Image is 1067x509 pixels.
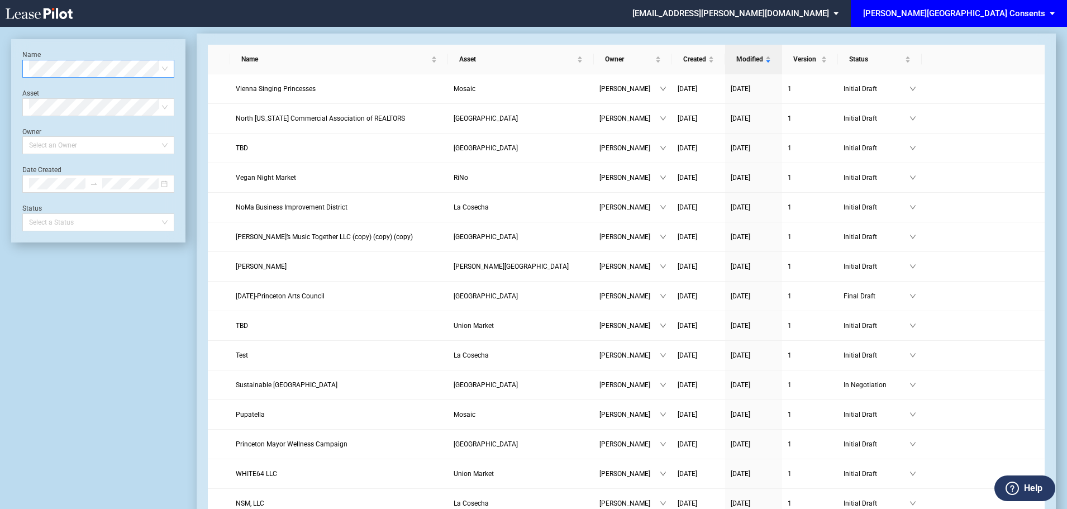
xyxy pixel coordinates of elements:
span: 1 [788,500,792,507]
span: Status [849,54,903,65]
span: [DATE] [678,85,697,93]
a: [PERSON_NAME][GEOGRAPHIC_DATA] [454,261,588,272]
span: Initial Draft [844,350,909,361]
span: Vegan Night Market [236,174,296,182]
span: [DATE] [731,144,750,152]
span: 1 [788,292,792,300]
label: Owner [22,128,41,136]
span: [PERSON_NAME] [599,439,660,450]
button: Help [994,475,1055,501]
span: down [909,263,916,270]
span: [PERSON_NAME] [599,231,660,242]
th: Owner [594,45,672,74]
span: Modified [736,54,763,65]
span: Initial Draft [844,172,909,183]
a: [DATE] [678,468,720,479]
a: 1 [788,261,832,272]
span: down [909,470,916,477]
span: swap-right [90,180,98,188]
span: [PERSON_NAME] [599,202,660,213]
span: Princeton Shopping Center [454,440,518,448]
a: [DATE] [731,350,777,361]
span: [DATE] [731,115,750,122]
span: [DATE] [678,411,697,418]
span: 1 [788,470,792,478]
span: 1 [788,411,792,418]
th: Asset [448,45,594,74]
span: North Texas Commercial Association of REALTORS [236,115,405,122]
a: Vegan Night Market [236,172,442,183]
span: [DATE] [678,500,697,507]
span: down [909,352,916,359]
span: down [909,382,916,388]
a: 1 [788,291,832,302]
a: [GEOGRAPHIC_DATA] [454,291,588,302]
a: Sustainable [GEOGRAPHIC_DATA] [236,379,442,391]
a: Pupatella [236,409,442,420]
span: Princeton Shopping Center [454,381,518,389]
span: 1 [788,440,792,448]
span: [DATE] [678,263,697,270]
a: North [US_STATE] Commercial Association of REALTORS [236,113,442,124]
a: Vienna Singing Princesses [236,83,442,94]
span: down [909,500,916,507]
span: [DATE] [678,292,697,300]
span: down [909,411,916,418]
a: [DATE]-Princeton Arts Council [236,291,442,302]
a: [DATE] [678,231,720,242]
a: 1 [788,379,832,391]
a: [DATE] [678,409,720,420]
span: 1 [788,174,792,182]
span: RiNo [454,174,468,182]
span: In Negotiation [844,379,909,391]
span: [PERSON_NAME] [599,350,660,361]
span: Pupatella [236,411,265,418]
span: TBD [236,144,248,152]
span: Uptown Park [454,144,518,152]
span: Asset [459,54,575,65]
span: La Cosecha [454,203,489,211]
a: Union Market [454,468,588,479]
span: [DATE] [678,233,697,241]
a: TBD [236,142,442,154]
span: [PERSON_NAME] [599,261,660,272]
a: 1 [788,83,832,94]
span: down [660,263,666,270]
a: Test [236,350,442,361]
span: Initial Draft [844,113,909,124]
span: Union Market [454,470,494,478]
a: [GEOGRAPHIC_DATA] [454,142,588,154]
span: [DATE] [731,500,750,507]
label: Date Created [22,166,61,174]
span: 1 [788,144,792,152]
span: [PERSON_NAME] [599,142,660,154]
span: [DATE] [731,411,750,418]
span: [PERSON_NAME] [599,379,660,391]
span: down [909,204,916,211]
span: Initial Draft [844,439,909,450]
a: [DATE] [731,291,777,302]
a: [DATE] [731,379,777,391]
a: [DATE] [678,439,720,450]
a: Union Market [454,320,588,331]
a: [DATE] [731,142,777,154]
span: down [909,322,916,329]
span: down [909,293,916,299]
a: 1 [788,409,832,420]
a: La Cosecha [454,498,588,509]
span: down [660,293,666,299]
span: [DATE] [731,263,750,270]
span: [DATE] [731,174,750,182]
span: 1 [788,115,792,122]
span: Sustainable Princeton [236,381,337,389]
span: down [660,441,666,448]
span: [DATE] [678,440,697,448]
th: Name [230,45,448,74]
span: down [660,145,666,151]
span: down [909,441,916,448]
span: 1 [788,203,792,211]
th: Created [672,45,725,74]
span: Vienna Singing Princesses [236,85,316,93]
span: 1 [788,263,792,270]
span: Owner [605,54,653,65]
